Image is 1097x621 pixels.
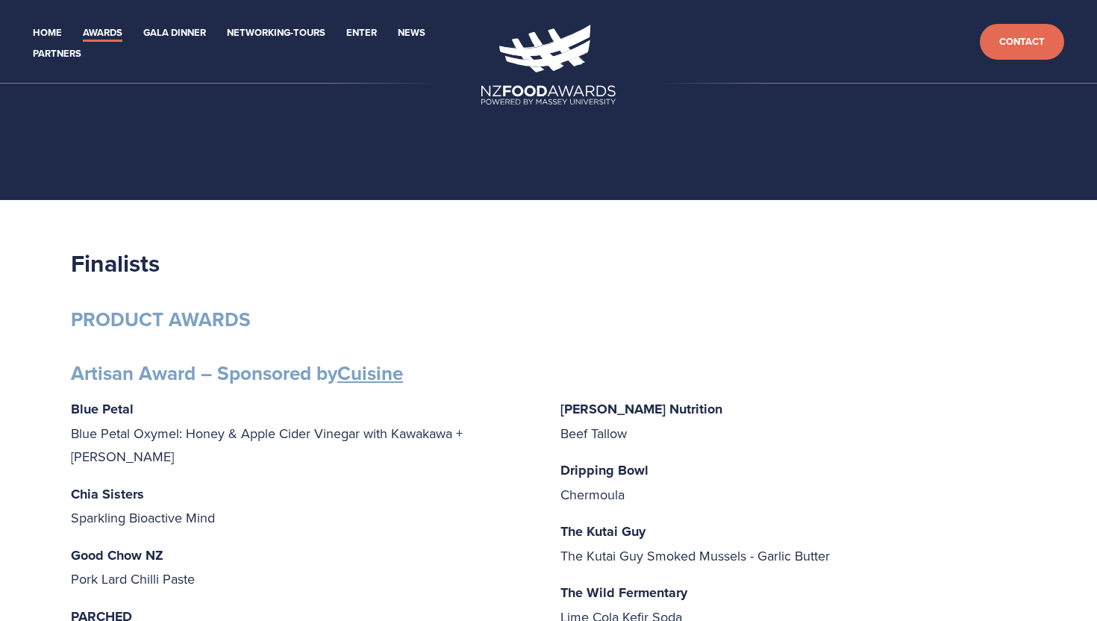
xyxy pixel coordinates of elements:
[560,397,1026,445] p: Beef Tallow
[33,46,81,63] a: Partners
[560,522,646,541] strong: The Kutai Guy
[71,399,134,419] strong: Blue Petal
[71,305,251,334] strong: PRODUCT AWARDS
[71,359,403,387] strong: Artisan Award – Sponsored by
[337,359,403,387] a: Cuisine
[346,25,377,42] a: Enter
[143,25,206,42] a: Gala Dinner
[33,25,62,42] a: Home
[71,484,144,504] strong: Chia Sisters
[560,399,722,419] strong: [PERSON_NAME] Nutrition
[560,583,687,602] strong: The Wild Fermentary
[71,482,537,530] p: Sparkling Bioactive Mind
[71,397,537,469] p: Blue Petal Oxymel: Honey & Apple Cider Vinegar with Kawakawa + [PERSON_NAME]
[560,458,1026,506] p: Chermoula
[83,25,122,42] a: Awards
[560,519,1026,567] p: The Kutai Guy Smoked Mussels - Garlic Butter
[980,24,1064,60] a: Contact
[71,546,163,565] strong: Good Chow NZ
[227,25,325,42] a: Networking-Tours
[560,461,648,480] strong: Dripping Bowl
[398,25,425,42] a: News
[71,543,537,591] p: Pork Lard Chilli Paste
[71,246,160,281] strong: Finalists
